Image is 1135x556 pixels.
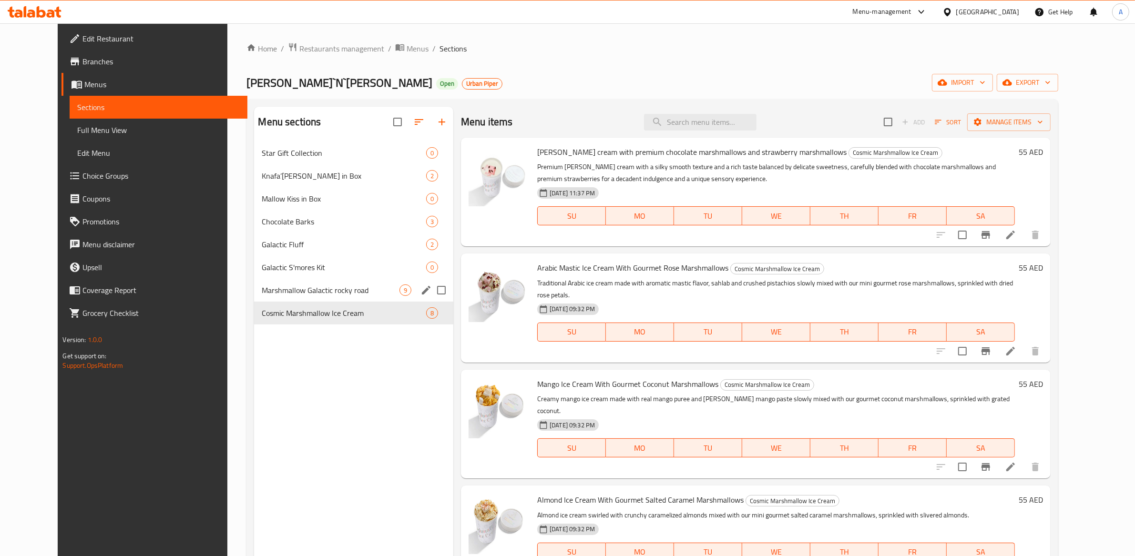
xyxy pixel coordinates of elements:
[70,119,247,142] a: Full Menu View
[254,279,453,302] div: Marshmallow Galactic rocky road9edit
[882,441,943,455] span: FR
[408,111,430,133] span: Sort sections
[1024,223,1047,246] button: delete
[810,438,879,457] button: TH
[542,325,602,339] span: SU
[82,56,240,67] span: Branches
[254,256,453,279] div: Galactic S'mores Kit0
[254,138,453,328] nav: Menu sections
[974,455,997,478] button: Branch-specific-item
[849,147,942,158] span: Cosmic Marshmallow Ice Cream
[879,206,947,225] button: FR
[427,217,438,226] span: 3
[288,42,384,55] a: Restaurants management
[254,164,453,187] div: Knafa’[PERSON_NAME] in Box2
[426,216,438,227] div: items
[62,350,106,362] span: Get support on:
[542,209,602,223] span: SU
[610,441,670,455] span: MO
[82,170,240,182] span: Choice Groups
[388,43,391,54] li: /
[742,323,810,342] button: WE
[61,256,247,279] a: Upsell
[61,187,247,210] a: Coupons
[810,323,879,342] button: TH
[974,223,997,246] button: Branch-specific-item
[1024,455,1047,478] button: delete
[746,495,839,506] div: Cosmic Marshmallow Ice Cream
[299,43,384,54] span: Restaurants management
[606,438,674,457] button: MO
[254,210,453,233] div: Chocolate Barks3
[262,262,426,273] span: Galactic S'mores Kit
[882,325,943,339] span: FR
[399,284,411,296] div: items
[388,112,408,132] span: Select all sections
[537,438,606,457] button: SU
[606,323,674,342] button: MO
[947,323,1015,342] button: SA
[62,334,86,346] span: Version:
[814,441,875,455] span: TH
[262,239,426,250] div: Galactic Fluff
[746,325,807,339] span: WE
[84,79,240,90] span: Menus
[426,262,438,273] div: items
[956,7,1019,17] div: [GEOGRAPHIC_DATA]
[849,147,942,159] div: Cosmic Marshmallow Ice Cream
[440,43,467,54] span: Sections
[419,283,433,297] button: edit
[61,50,247,73] a: Branches
[720,379,814,391] div: Cosmic Marshmallow Ice Cream
[644,114,757,131] input: search
[951,209,1011,223] span: SA
[61,164,247,187] a: Choice Groups
[952,225,972,245] span: Select to update
[400,286,411,295] span: 9
[882,209,943,223] span: FR
[730,263,824,274] div: Cosmic Marshmallow Ice Cream
[878,112,898,132] span: Select section
[947,438,1015,457] button: SA
[70,96,247,119] a: Sections
[546,189,599,198] span: [DATE] 11:37 PM
[427,309,438,318] span: 8
[940,77,985,89] span: import
[952,341,972,361] span: Select to update
[427,172,438,181] span: 2
[426,147,438,159] div: items
[678,325,738,339] span: TU
[262,170,426,182] div: Knafa’Luff in Box
[262,147,426,159] span: Star Gift Collection
[254,142,453,164] div: Star Gift Collection0
[77,101,240,113] span: Sections
[546,525,599,534] span: [DATE] 09:32 PM
[537,261,728,275] span: Arabic Mastic Ice Cream With Gourmet Rose Marshmallows
[742,206,810,225] button: WE
[427,149,438,158] span: 0
[469,493,530,554] img: Almond Ice Cream With Gourmet Salted Caramel Marshmallows
[61,233,247,256] a: Menu disclaimer
[975,116,1043,128] span: Manage items
[61,279,247,302] a: Coverage Report
[258,115,321,129] h2: Menu sections
[426,307,438,319] div: items
[262,216,426,227] span: Chocolate Barks
[469,145,530,206] img: Vanilla ice cream with premium chocolate marshmallows and strawberry marshmallows
[262,307,426,319] div: Cosmic Marshmallow Ice Cream
[262,284,399,296] span: Marshmallow Galactic rocky road
[731,263,824,274] span: Cosmic Marshmallow Ice Cream
[1019,145,1043,159] h6: 55 AED
[426,239,438,250] div: items
[1024,340,1047,363] button: delete
[951,441,1011,455] span: SA
[610,209,670,223] span: MO
[674,438,742,457] button: TU
[674,206,742,225] button: TU
[254,187,453,210] div: Mallow Kiss in Box0
[1119,7,1123,17] span: A
[742,438,810,457] button: WE
[932,74,993,91] button: import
